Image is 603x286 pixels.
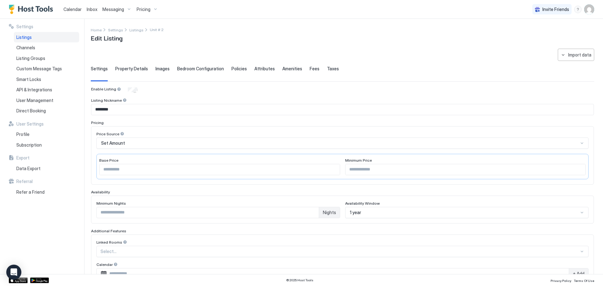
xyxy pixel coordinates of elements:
span: Breadcrumb [150,27,164,32]
span: Images [155,66,170,72]
span: Terms Of Use [574,279,594,283]
span: Availability Window [345,201,380,206]
span: Additional Features [91,229,126,233]
span: Referral [16,179,33,184]
span: Export [16,155,30,161]
span: User Settings [16,121,44,127]
span: Listing Groups [16,56,45,61]
span: Listings [129,28,144,32]
span: Edit Listing [91,33,122,42]
a: Data Export [14,163,79,174]
span: Channels [16,45,35,51]
span: Availability [91,190,110,194]
span: Attributes [254,66,275,72]
a: Privacy Policy [551,277,571,283]
a: Listing Groups [14,53,79,64]
div: Breadcrumb [108,26,123,33]
span: Pricing [91,120,104,125]
span: Subscription [16,142,42,148]
input: Input Field [107,268,569,279]
a: Listings [129,26,144,33]
a: Host Tools Logo [9,5,56,14]
a: Direct Booking [14,105,79,116]
span: Privacy Policy [551,279,571,283]
a: Google Play Store [30,278,49,283]
span: Messaging [102,7,124,12]
input: Input Field [345,164,586,175]
span: Set Amount [101,140,125,146]
span: + Add [573,271,584,277]
span: 1 year [350,210,361,215]
a: Custom Message Tags [14,63,79,74]
span: Settings [108,28,123,32]
a: Channels [14,42,79,53]
a: Subscription [14,140,79,150]
span: Data Export [16,166,41,171]
span: © 2025 Host Tools [286,278,313,282]
a: Refer a Friend [14,187,79,197]
a: Profile [14,129,79,140]
a: Listings [14,32,79,43]
span: Calendar [96,262,113,267]
a: User Management [14,95,79,106]
span: Fees [310,66,319,72]
span: Policies [231,66,247,72]
span: Profile [16,132,30,137]
input: Input Field [97,207,319,218]
span: Enable Listing [91,87,116,91]
span: Base Price [99,158,118,163]
span: Pricing [137,7,150,12]
a: Smart Locks [14,74,79,85]
span: Price Source [96,132,119,136]
span: Custom Message Tags [16,66,62,72]
span: Minimum Nights [96,201,126,206]
a: App Store [9,278,28,283]
a: API & Integrations [14,84,79,95]
input: Input Field [100,164,340,175]
span: Property Details [115,66,148,72]
span: Refer a Friend [16,189,45,195]
span: Listings [16,35,32,40]
span: Smart Locks [16,77,41,82]
span: Settings [16,24,33,30]
div: Breadcrumb [129,26,144,33]
div: User profile [584,4,594,14]
button: Import data [558,49,594,61]
span: Amenities [282,66,302,72]
span: Minimum Price [345,158,372,163]
div: Import data [568,51,591,58]
a: Home [91,26,102,33]
a: Inbox [87,6,97,13]
span: Invite Friends [542,7,569,12]
span: Inbox [87,7,97,12]
span: Settings [91,66,108,72]
span: Home [91,28,102,32]
span: Linked Rooms [96,240,122,245]
span: API & Integrations [16,87,52,93]
span: Calendar [63,7,82,12]
span: Taxes [327,66,339,72]
a: Settings [108,26,123,33]
span: Listing Nickname [91,98,122,103]
span: User Management [16,98,53,103]
span: Nights [323,210,336,215]
div: menu [574,6,582,13]
a: Terms Of Use [574,277,594,283]
div: Breadcrumb [91,26,102,33]
input: Input Field [91,104,594,115]
span: Bedroom Configuration [177,66,224,72]
span: Direct Booking [16,108,46,114]
div: Open Intercom Messenger [6,265,21,280]
a: Calendar [63,6,82,13]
